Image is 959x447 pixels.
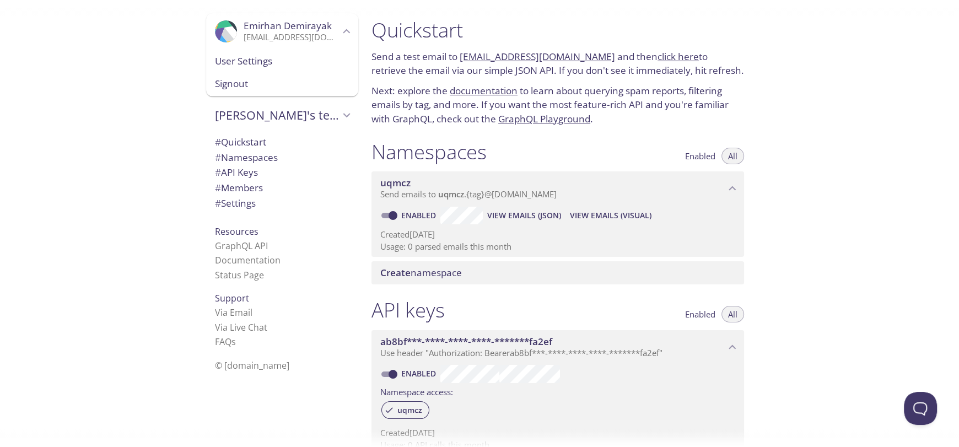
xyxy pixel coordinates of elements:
[215,269,264,281] a: Status Page
[483,207,565,224] button: View Emails (JSON)
[380,383,453,399] label: Namespace access:
[371,171,744,206] div: uqmcz namespace
[215,181,263,194] span: Members
[244,19,332,32] span: Emirhan Demirayak
[215,321,267,333] a: Via Live Chat
[206,180,358,196] div: Members
[215,166,221,179] span: #
[206,13,358,50] div: Emirhan Demirayak
[215,306,252,319] a: Via Email
[380,189,557,200] span: Send emails to . {tag} @[DOMAIN_NAME]
[904,392,937,425] iframe: Help Scout Beacon - Open
[215,151,278,164] span: Namespaces
[215,359,289,371] span: © [DOMAIN_NAME]
[391,405,429,415] span: uqmcz
[206,101,358,130] div: Emirhan's team
[380,427,735,439] p: Created [DATE]
[380,229,735,240] p: Created [DATE]
[678,306,722,322] button: Enabled
[206,50,358,73] div: User Settings
[231,336,236,348] span: s
[438,189,464,200] span: uqmcz
[206,165,358,180] div: API Keys
[215,336,236,348] a: FAQ
[460,50,615,63] a: [EMAIL_ADDRESS][DOMAIN_NAME]
[380,266,411,279] span: Create
[565,207,656,224] button: View Emails (Visual)
[450,84,518,97] a: documentation
[371,261,744,284] div: Create namespace
[721,148,744,164] button: All
[400,368,440,379] a: Enabled
[371,50,744,78] p: Send a test email to and then to retrieve the email via our simple JSON API. If you don't see it ...
[371,18,744,42] h1: Quickstart
[215,240,268,252] a: GraphQL API
[215,292,249,304] span: Support
[380,176,411,189] span: uqmcz
[215,181,221,194] span: #
[206,196,358,211] div: Team Settings
[371,84,744,126] p: Next: explore the to learn about querying spam reports, filtering emails by tag, and more. If you...
[380,266,462,279] span: namespace
[371,139,487,164] h1: Namespaces
[498,112,590,125] a: GraphQL Playground
[678,148,722,164] button: Enabled
[215,54,349,68] span: User Settings
[371,298,445,322] h1: API keys
[206,150,358,165] div: Namespaces
[244,32,340,43] p: [EMAIL_ADDRESS][DOMAIN_NAME]
[215,225,258,238] span: Resources
[215,136,266,148] span: Quickstart
[206,72,358,96] div: Signout
[570,209,651,222] span: View Emails (Visual)
[215,77,349,91] span: Signout
[400,210,440,220] a: Enabled
[215,254,281,266] a: Documentation
[206,134,358,150] div: Quickstart
[215,107,340,123] span: [PERSON_NAME]'s team
[215,151,221,164] span: #
[215,197,221,209] span: #
[658,50,699,63] a: click here
[380,241,735,252] p: Usage: 0 parsed emails this month
[721,306,744,322] button: All
[381,401,429,419] div: uqmcz
[487,209,561,222] span: View Emails (JSON)
[215,166,258,179] span: API Keys
[215,136,221,148] span: #
[215,197,256,209] span: Settings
